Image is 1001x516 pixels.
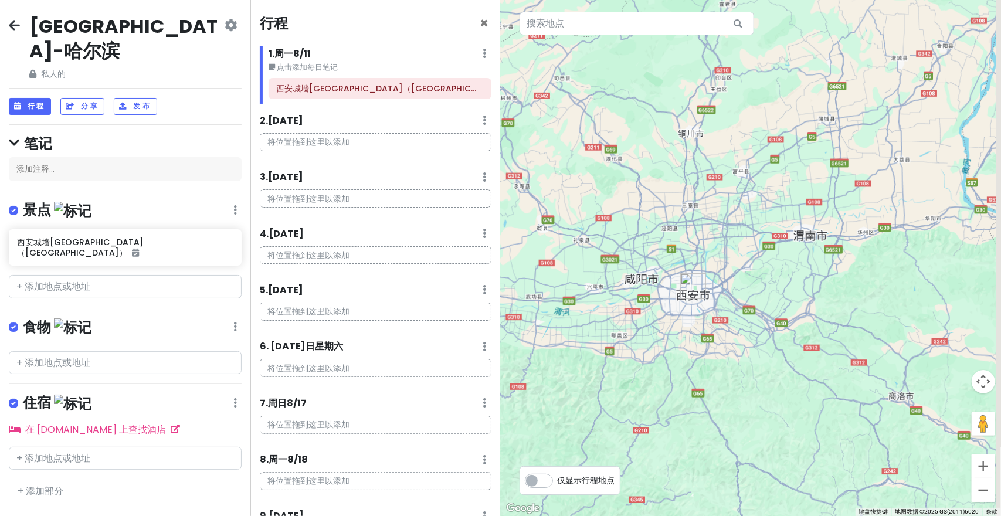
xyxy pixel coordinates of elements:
font: 仅显示行程地点 [558,474,615,486]
font: 将位置拖到这里以添加 [268,193,350,205]
font: 8/11 [293,47,311,60]
font: 星期六 [315,340,343,353]
font: 8/18 [287,453,308,466]
font: 在 [DOMAIN_NAME] 上查找酒店 [25,423,166,436]
font: 将位置拖到这里以添加 [268,249,350,261]
font: × [480,13,489,33]
span: 地图数据 ©2025 GS(2011)6020 [895,508,979,515]
a: 条款 [986,508,997,515]
font: 将位置拖到这里以添加 [268,419,350,430]
font: 景点 [23,200,51,219]
font: 点击添加每日笔记 [277,62,338,72]
font: 6. [DATE] [260,340,306,353]
font: 周一 [274,47,293,60]
font: . [266,283,268,297]
button: 分享 [60,98,104,115]
a: + 添加部分 [18,484,63,498]
img: 谷歌 [504,501,542,516]
font: 将位置拖到这里以添加 [268,136,350,148]
i: Added to itinerary [132,249,139,257]
font: 3 [260,170,266,184]
h6: 西安城墙永宁门（北门） [277,83,483,94]
font: 周日 [268,396,287,410]
font: 日 [306,340,315,353]
a: 在 [DOMAIN_NAME] 上查找酒店 [9,423,180,436]
img: 标记 [54,395,91,413]
font: 2 [260,114,266,127]
font: 将位置拖到这里以添加 [268,362,350,374]
button: 键盘快捷键 [859,508,888,516]
input: 搜索地点 [520,12,754,35]
font: 笔记 [24,134,52,153]
font: 8. [260,453,269,466]
input: + 添加地点或地址 [9,275,242,298]
font: . [266,227,269,240]
font: 添加注释... [16,163,55,175]
font: 4 [260,227,266,240]
font: 住宿 [23,393,51,412]
font: . [266,170,268,184]
font: 将位置拖到这里以添加 [268,305,350,317]
font: 1. [269,47,274,60]
button: 将街景小人拖地图到上打开街景 [972,412,995,436]
font: 发布 [133,101,151,111]
span: 关闭行程 [480,13,489,33]
font: 行程 [28,101,46,111]
font: 私人的 [41,68,66,80]
font: 分享 [81,101,99,111]
font: 西安城墙[GEOGRAPHIC_DATA]（[GEOGRAPHIC_DATA]） [17,236,144,259]
button: 关闭 [480,16,489,30]
font: [DATE] [269,227,304,240]
font: [DATE] [268,283,303,297]
div: 西安城墙永宁门（北门） [680,273,706,299]
button: 放大 [972,454,995,478]
button: 发布 [114,98,157,115]
button: 行程 [9,98,51,115]
button: 缩小 [972,478,995,502]
img: 标记 [54,318,91,337]
font: 5 [260,283,266,297]
button: 地图镜头控件 [972,370,995,393]
font: 食物 [23,317,51,337]
font: 周一 [269,453,287,466]
font: 8/17 [287,396,307,410]
font: [DATE] [268,114,303,127]
font: 将位置拖到这里以添加 [268,475,350,487]
font: . [266,114,268,127]
font: [DATE] [268,170,303,184]
img: 标记 [54,202,91,220]
font: 7. [260,396,268,410]
input: + 添加地点或地址 [9,447,242,470]
font: 行程 [260,13,288,33]
font: 西安城墙[GEOGRAPHIC_DATA]（[GEOGRAPHIC_DATA]） [277,83,514,94]
a: 在Google地图中打开此区域（会打开一个新闻） [504,501,542,516]
font: [GEOGRAPHIC_DATA]-哈尔滨 [29,13,218,64]
input: + 添加地点或地址 [9,351,242,375]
